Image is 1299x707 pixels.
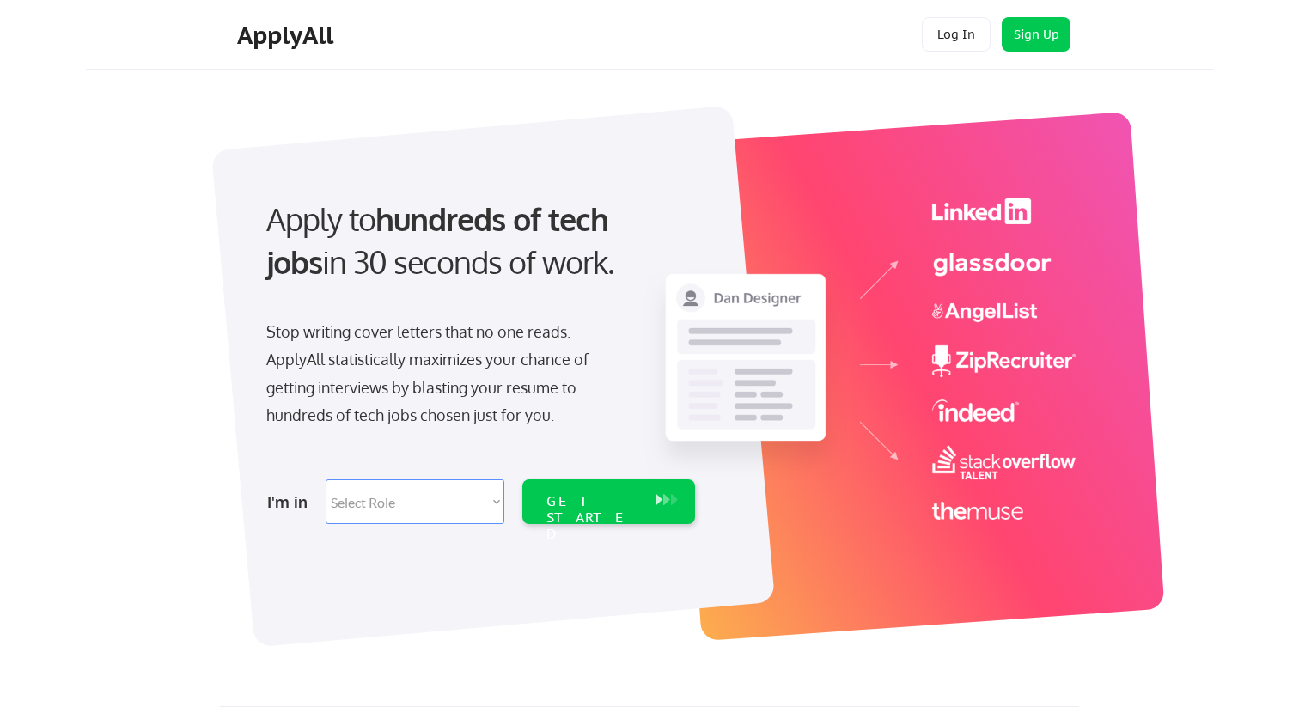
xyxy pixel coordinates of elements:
[266,198,688,284] div: Apply to in 30 seconds of work.
[266,199,616,281] strong: hundreds of tech jobs
[1002,17,1070,52] button: Sign Up
[266,318,619,430] div: Stop writing cover letters that no one reads. ApplyAll statistically maximizes your chance of get...
[546,493,638,543] div: GET STARTED
[267,488,315,515] div: I'm in
[237,21,338,50] div: ApplyAll
[922,17,991,52] button: Log In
